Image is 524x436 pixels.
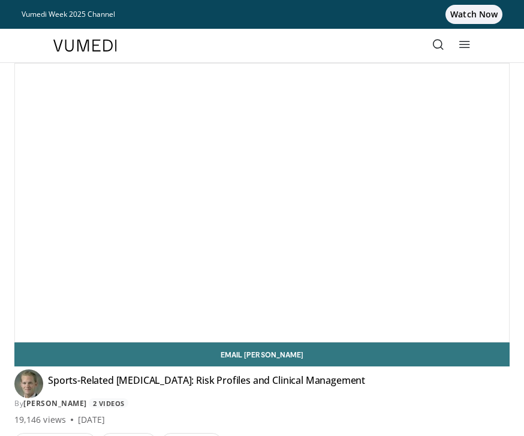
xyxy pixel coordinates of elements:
video-js: Video Player [15,64,509,342]
img: VuMedi Logo [53,40,117,52]
div: [DATE] [78,414,105,426]
img: Avatar [14,369,43,398]
a: [PERSON_NAME] [23,398,87,408]
span: Watch Now [445,5,502,24]
span: Vumedi Week 2025 Channel [22,9,115,19]
a: 2 Videos [89,398,128,408]
h4: Sports-Related [MEDICAL_DATA]: Risk Profiles and Clinical Management [48,374,365,393]
div: By [14,398,510,409]
span: 19,146 views [14,414,66,426]
a: Vumedi Week 2025 ChannelWatch Now [22,5,502,24]
a: Email [PERSON_NAME] [14,342,510,366]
